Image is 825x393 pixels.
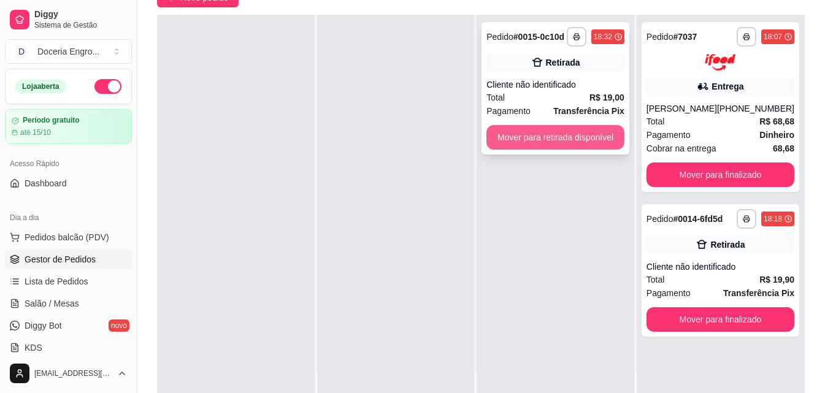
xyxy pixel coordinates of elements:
[5,208,132,227] div: Dia a dia
[647,286,691,300] span: Pagamento
[764,214,782,224] div: 18:18
[486,91,505,104] span: Total
[5,338,132,357] a: KDS
[759,116,794,126] strong: R$ 68,68
[37,45,99,58] div: Doceria Engro ...
[647,128,691,142] span: Pagamento
[486,78,624,91] div: Cliente não identificado
[25,275,88,288] span: Lista de Pedidos
[5,294,132,313] a: Salão / Mesas
[647,162,794,187] button: Mover para finalizado
[710,238,745,251] div: Retirada
[513,32,564,42] strong: # 0015-0c10d
[25,177,67,189] span: Dashboard
[594,32,612,42] div: 18:32
[5,227,132,247] button: Pedidos balcão (PDV)
[486,32,513,42] span: Pedido
[712,80,743,93] div: Entrega
[94,79,121,94] button: Alterar Status
[764,32,782,42] div: 18:07
[20,128,51,137] article: até 15/10
[25,297,79,310] span: Salão / Mesas
[23,116,80,125] article: Período gratuito
[553,106,624,116] strong: Transferência Pix
[5,359,132,388] button: [EMAIL_ADDRESS][PERSON_NAME][DOMAIN_NAME]
[5,109,132,144] a: Período gratuitoaté 15/10
[486,125,624,150] button: Mover para retirada disponível
[5,250,132,269] a: Gestor de Pedidos
[5,316,132,335] a: Diggy Botnovo
[759,130,794,140] strong: Dinheiro
[34,20,127,30] span: Sistema de Gestão
[647,142,716,155] span: Cobrar na entrega
[34,9,127,20] span: Diggy
[717,102,794,115] div: [PHONE_NUMBER]
[647,115,665,128] span: Total
[723,288,794,298] strong: Transferência Pix
[546,56,580,69] div: Retirada
[5,154,132,174] div: Acesso Rápido
[673,32,697,42] strong: # 7037
[15,80,66,93] div: Loja aberta
[25,253,96,265] span: Gestor de Pedidos
[673,214,723,224] strong: # 0014-6fd5d
[34,368,112,378] span: [EMAIL_ADDRESS][PERSON_NAME][DOMAIN_NAME]
[5,5,132,34] a: DiggySistema de Gestão
[15,45,28,58] span: D
[25,231,109,243] span: Pedidos balcão (PDV)
[5,272,132,291] a: Lista de Pedidos
[647,273,665,286] span: Total
[589,93,624,102] strong: R$ 19,00
[759,275,794,284] strong: R$ 19,90
[5,174,132,193] a: Dashboard
[647,307,794,332] button: Mover para finalizado
[486,104,531,118] span: Pagamento
[25,341,42,354] span: KDS
[647,261,794,273] div: Cliente não identificado
[647,214,673,224] span: Pedido
[773,143,794,153] strong: 68,68
[5,39,132,64] button: Select a team
[647,102,717,115] div: [PERSON_NAME]
[647,32,673,42] span: Pedido
[25,319,62,332] span: Diggy Bot
[705,54,735,71] img: ifood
